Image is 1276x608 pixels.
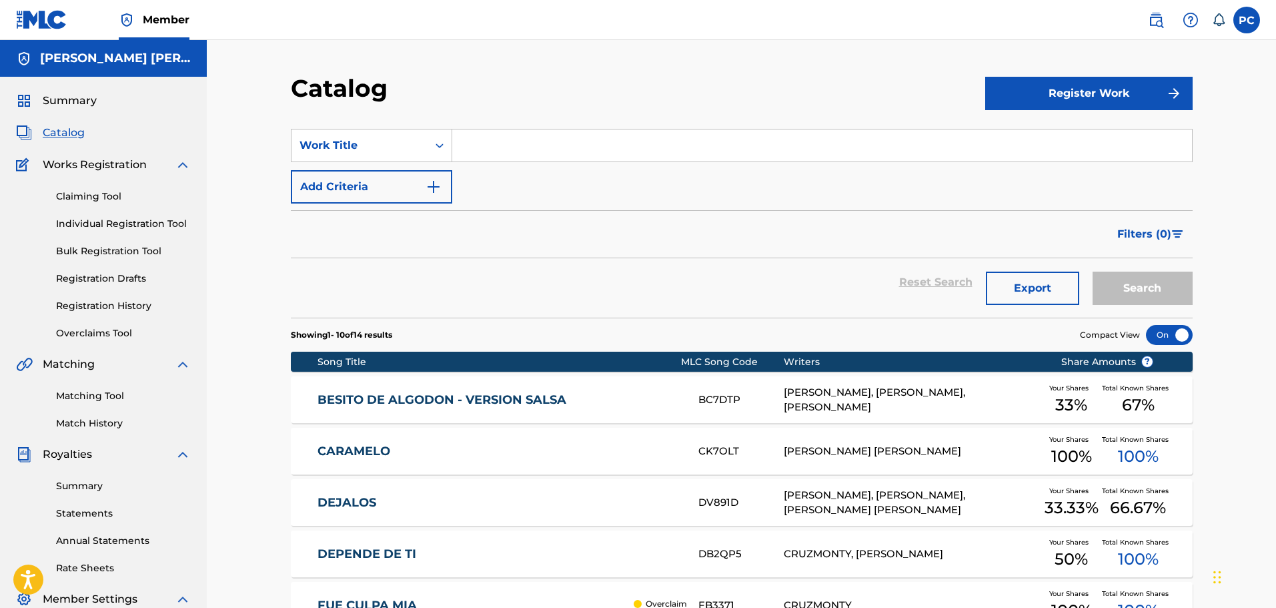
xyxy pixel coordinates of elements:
[16,125,85,141] a: CatalogCatalog
[291,170,452,204] button: Add Criteria
[784,444,1041,459] div: [PERSON_NAME] [PERSON_NAME]
[56,561,191,575] a: Rate Sheets
[16,10,67,29] img: MLC Logo
[1102,434,1174,444] span: Total Known Shares
[1102,589,1174,599] span: Total Known Shares
[1148,12,1164,28] img: search
[317,355,681,369] div: Song Title
[1102,537,1174,547] span: Total Known Shares
[43,93,97,109] span: Summary
[1049,589,1094,599] span: Your Shares
[1209,544,1276,608] iframe: Chat Widget
[698,495,784,511] div: DV891D
[291,129,1193,318] form: Search Form
[1213,557,1221,597] div: Drag
[784,488,1041,518] div: [PERSON_NAME], [PERSON_NAME], [PERSON_NAME] [PERSON_NAME]
[1117,226,1171,242] span: Filters ( 0 )
[317,392,680,408] a: BESITO DE ALGODON - VERSION SALSA
[175,356,191,372] img: expand
[291,329,392,341] p: Showing 1 - 10 of 14 results
[56,326,191,340] a: Overclaims Tool
[1102,383,1174,393] span: Total Known Shares
[56,217,191,231] a: Individual Registration Tool
[56,389,191,403] a: Matching Tool
[1080,329,1140,341] span: Compact View
[43,157,147,173] span: Works Registration
[16,157,33,173] img: Works Registration
[1049,486,1094,496] span: Your Shares
[43,125,85,141] span: Catalog
[56,272,191,286] a: Registration Drafts
[1143,7,1169,33] a: Public Search
[40,51,191,66] h5: Pedro Cruz Montesino
[317,547,680,562] a: DEPENDE DE TI
[143,12,189,27] span: Member
[1061,355,1153,369] span: Share Amounts
[175,157,191,173] img: expand
[1239,400,1276,507] iframe: Resource Center
[784,355,1041,369] div: Writers
[1049,434,1094,444] span: Your Shares
[1166,85,1182,101] img: f7272a7cc735f4ea7f67.svg
[1172,230,1183,238] img: filter
[1055,547,1088,571] span: 50 %
[56,244,191,258] a: Bulk Registration Tool
[291,73,394,103] h2: Catalog
[43,446,92,463] span: Royalties
[1051,444,1092,469] span: 100 %
[56,299,191,313] a: Registration History
[299,137,420,154] div: Work Title
[1122,393,1155,417] span: 67 %
[1102,486,1174,496] span: Total Known Shares
[175,591,191,607] img: expand
[986,272,1079,305] button: Export
[985,77,1193,110] button: Register Work
[56,190,191,204] a: Claiming Tool
[1110,496,1166,520] span: 66.67 %
[317,495,680,511] a: DEJALOS
[698,392,784,408] div: BC7DTP
[1055,393,1087,417] span: 33 %
[175,446,191,463] img: expand
[784,385,1041,415] div: [PERSON_NAME], [PERSON_NAME], [PERSON_NAME]
[1045,496,1099,520] span: 33.33 %
[426,179,442,195] img: 9d2ae6d4665cec9f34b9.svg
[1183,12,1199,28] img: help
[1212,13,1225,27] div: Notifications
[317,444,680,459] a: CARAMELO
[1118,547,1159,571] span: 100 %
[698,444,784,459] div: CK7OLT
[1177,7,1204,33] div: Help
[1233,7,1260,33] div: User Menu
[16,125,32,141] img: Catalog
[16,591,32,607] img: Member Settings
[1049,537,1094,547] span: Your Shares
[1109,218,1193,251] button: Filters (0)
[119,12,135,28] img: Top Rightsholder
[43,356,95,372] span: Matching
[1142,356,1153,367] span: ?
[43,591,137,607] span: Member Settings
[16,446,32,463] img: Royalties
[56,416,191,430] a: Match History
[56,507,191,521] a: Statements
[56,479,191,493] a: Summary
[698,547,784,562] div: DB2QP5
[16,93,32,109] img: Summary
[784,547,1041,562] div: CRUZMONTY, [PERSON_NAME]
[16,51,32,67] img: Accounts
[16,356,33,372] img: Matching
[56,534,191,548] a: Annual Statements
[1049,383,1094,393] span: Your Shares
[681,355,784,369] div: MLC Song Code
[16,93,97,109] a: SummarySummary
[1118,444,1159,469] span: 100 %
